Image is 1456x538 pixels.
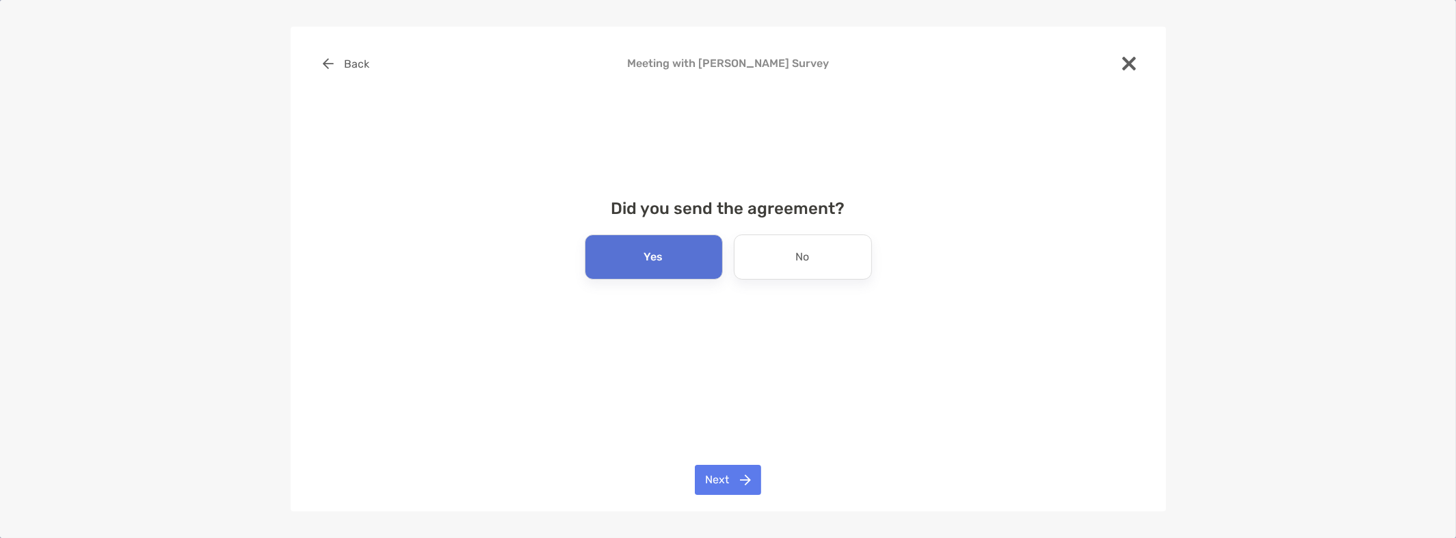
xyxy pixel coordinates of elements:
img: close modal [1122,57,1136,70]
p: No [796,246,810,268]
p: Yes [644,246,663,268]
img: button icon [323,58,334,69]
button: Back [313,49,380,79]
h4: Meeting with [PERSON_NAME] Survey [313,57,1144,70]
img: button icon [740,474,751,485]
h4: Did you send the agreement? [313,199,1144,218]
button: Next [695,465,761,495]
